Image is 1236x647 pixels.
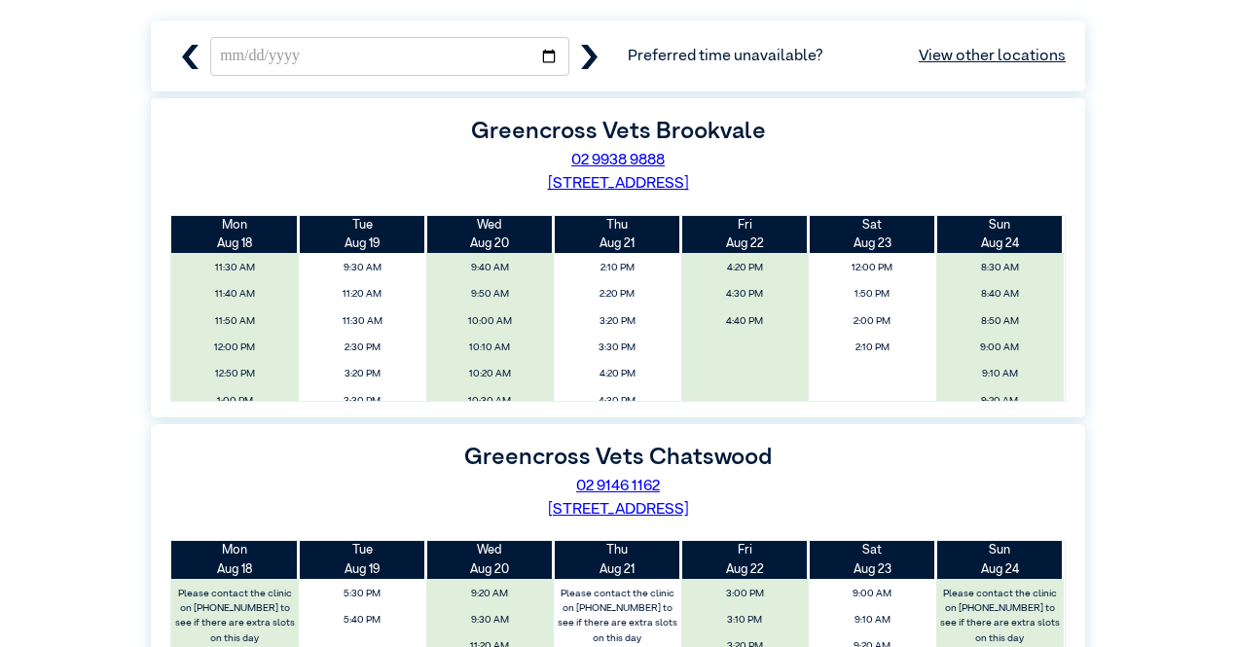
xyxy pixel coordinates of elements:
span: 5:40 PM [305,609,421,631]
th: Aug 21 [554,541,681,578]
a: [STREET_ADDRESS] [548,502,689,518]
th: Aug 22 [681,541,809,578]
a: View other locations [919,45,1066,68]
span: 4:30 PM [686,283,803,306]
span: 3:10 PM [686,609,803,631]
span: 11:50 AM [177,310,294,333]
th: Aug 22 [681,216,809,253]
span: 3:00 PM [686,583,803,605]
span: 9:50 AM [431,283,548,306]
th: Aug 24 [936,541,1064,578]
span: 3:30 PM [559,337,675,359]
span: 9:30 AM [431,609,548,631]
span: 11:30 AM [177,257,294,279]
th: Aug 19 [299,216,426,253]
span: 11:40 AM [177,283,294,306]
span: Preferred time unavailable? [628,45,1066,68]
th: Aug 20 [426,541,554,578]
span: 2:20 PM [559,283,675,306]
span: 8:30 AM [941,257,1058,279]
span: 9:30 AM [305,257,421,279]
span: 1:00 PM [177,390,294,413]
span: 2:30 PM [305,337,421,359]
label: Greencross Vets Chatswood [464,446,772,469]
a: 02 9146 1162 [576,479,660,494]
span: 3:20 PM [305,363,421,385]
span: 12:50 PM [177,363,294,385]
span: 3:30 PM [305,390,421,413]
span: 4:30 PM [559,390,675,413]
span: 12:00 PM [814,257,930,279]
span: 10:00 AM [431,310,548,333]
th: Aug 21 [554,216,681,253]
span: 1:50 PM [814,283,930,306]
span: 9:10 AM [814,609,930,631]
span: 9:00 AM [941,337,1058,359]
th: Aug 18 [171,216,299,253]
span: 12:00 PM [177,337,294,359]
span: 5:30 PM [305,583,421,605]
span: 11:30 AM [305,310,421,333]
span: 2:00 PM [814,310,930,333]
span: 2:10 PM [559,257,675,279]
label: Greencross Vets Brookvale [471,120,766,143]
a: 02 9938 9888 [571,153,665,168]
span: 9:20 AM [941,390,1058,413]
span: 4:20 PM [686,257,803,279]
span: 10:30 AM [431,390,548,413]
a: [STREET_ADDRESS] [548,176,689,192]
th: Aug 23 [809,216,936,253]
span: 8:50 AM [941,310,1058,333]
th: Aug 19 [299,541,426,578]
span: 9:40 AM [431,257,548,279]
th: Aug 24 [936,216,1064,253]
span: 9:20 AM [431,583,548,605]
span: 2:10 PM [814,337,930,359]
th: Aug 18 [171,541,299,578]
span: 10:10 AM [431,337,548,359]
span: 9:10 AM [941,363,1058,385]
span: 11:20 AM [305,283,421,306]
span: 9:00 AM [814,583,930,605]
span: 8:40 AM [941,283,1058,306]
th: Aug 20 [426,216,554,253]
th: Aug 23 [809,541,936,578]
span: 4:40 PM [686,310,803,333]
span: 3:20 PM [559,310,675,333]
span: 4:20 PM [559,363,675,385]
span: 10:20 AM [431,363,548,385]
